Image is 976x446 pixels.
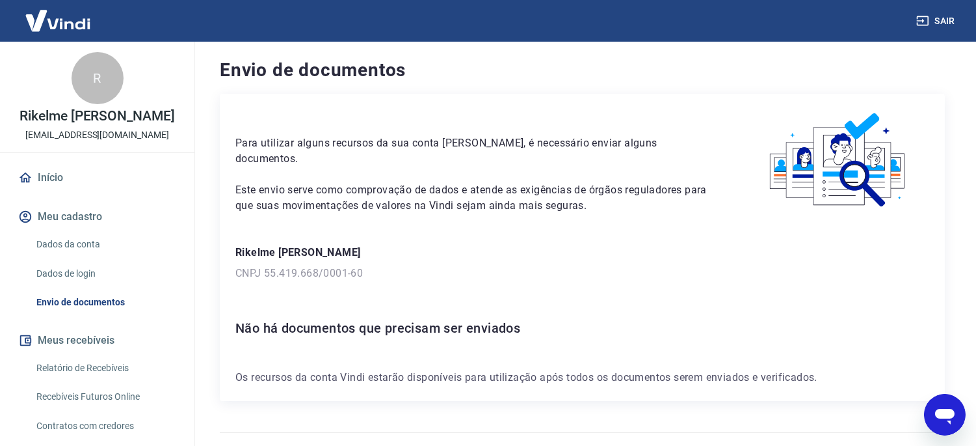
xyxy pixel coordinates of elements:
[16,163,179,192] a: Início
[914,9,960,33] button: Sair
[31,355,179,382] a: Relatório de Recebíveis
[220,57,945,83] h4: Envio de documentos
[16,326,179,355] button: Meus recebíveis
[235,245,929,260] p: Rikelme [PERSON_NAME]
[16,202,179,231] button: Meu cadastro
[31,231,179,258] a: Dados da conta
[31,260,179,287] a: Dados de login
[235,182,717,214] p: Este envio serve como comprovação de dados e atende as exigências de órgãos reguladores para que ...
[235,370,929,385] p: Os recursos da conta Vindi estarão disponíveis para utilização após todos os documentos serem env...
[20,109,175,123] p: Rikelme [PERSON_NAME]
[748,109,929,212] img: waiting_documents.41d9841a9773e5fdf392cede4d13b617.svg
[16,1,100,40] img: Vindi
[235,135,717,167] p: Para utilizar alguns recursos da sua conta [PERSON_NAME], é necessário enviar alguns documentos.
[31,383,179,410] a: Recebíveis Futuros Online
[235,318,929,339] h6: Não há documentos que precisam ser enviados
[31,289,179,316] a: Envio de documentos
[235,266,929,281] p: CNPJ 55.419.668/0001-60
[72,52,124,104] div: R
[25,128,169,142] p: [EMAIL_ADDRESS][DOMAIN_NAME]
[31,413,179,439] a: Contratos com credores
[924,394,966,436] iframe: Botão para abrir a janela de mensagens, conversa em andamento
